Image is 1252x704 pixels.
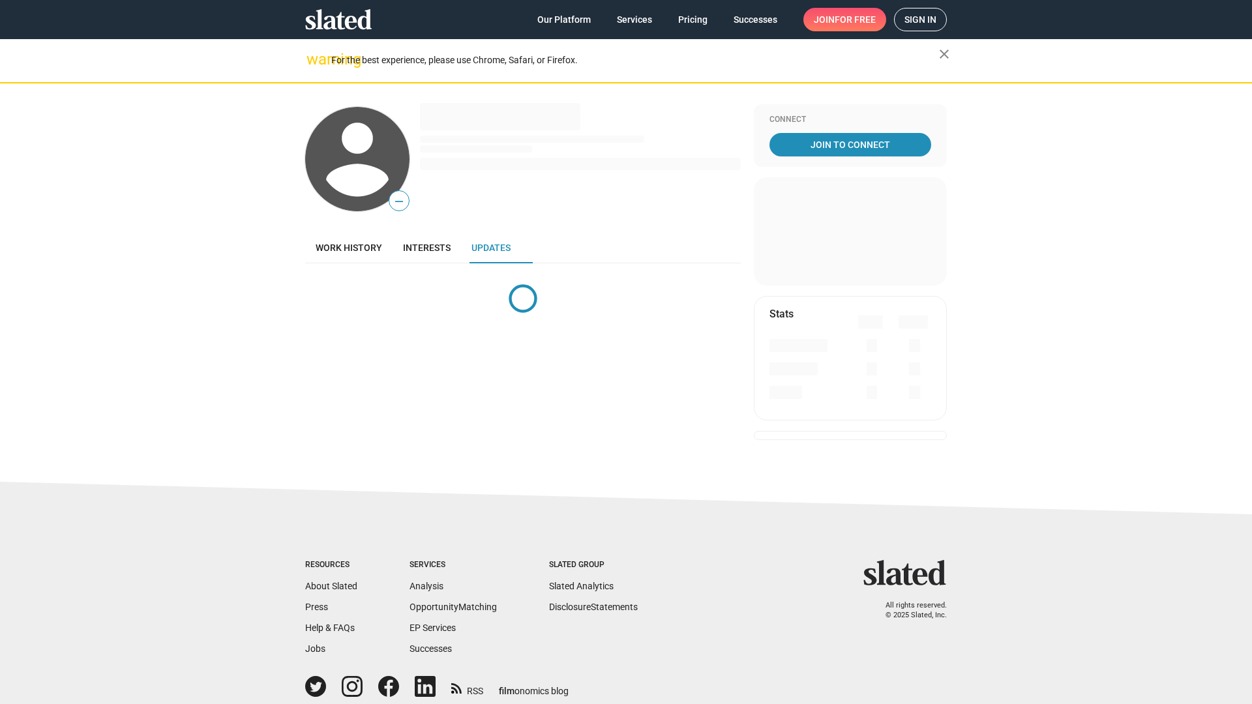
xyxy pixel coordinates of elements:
a: Services [606,8,663,31]
span: Updates [471,242,511,253]
a: Work history [305,232,393,263]
span: for free [835,8,876,31]
a: Our Platform [527,8,601,31]
span: Interests [403,242,451,253]
a: Press [305,602,328,612]
span: film [499,686,514,696]
a: About Slated [305,581,357,591]
span: Join [814,8,876,31]
a: Analysis [410,581,443,591]
mat-icon: close [936,46,952,62]
span: Work history [316,242,382,253]
a: Sign in [894,8,947,31]
div: Slated Group [549,560,638,570]
span: Join To Connect [772,133,929,156]
a: Joinfor free [803,8,886,31]
a: Help & FAQs [305,623,355,633]
a: Successes [410,643,452,654]
span: — [389,193,409,210]
a: Pricing [668,8,718,31]
div: For the best experience, please use Chrome, Safari, or Firefox. [331,51,939,69]
div: Resources [305,560,357,570]
span: Sign in [904,8,936,31]
mat-card-title: Stats [769,307,794,321]
span: Pricing [678,8,708,31]
a: Slated Analytics [549,581,614,591]
mat-icon: warning [306,51,322,67]
a: Updates [461,232,521,263]
p: All rights reserved. © 2025 Slated, Inc. [872,601,947,620]
span: Our Platform [537,8,591,31]
div: Services [410,560,497,570]
a: OpportunityMatching [410,602,497,612]
a: Jobs [305,643,325,654]
a: filmonomics blog [499,675,569,697]
a: DisclosureStatements [549,602,638,612]
a: Successes [723,8,788,31]
div: Connect [769,115,931,125]
a: EP Services [410,623,456,633]
a: Join To Connect [769,133,931,156]
span: Successes [734,8,777,31]
span: Services [617,8,652,31]
a: Interests [393,232,461,263]
a: RSS [451,677,483,697]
